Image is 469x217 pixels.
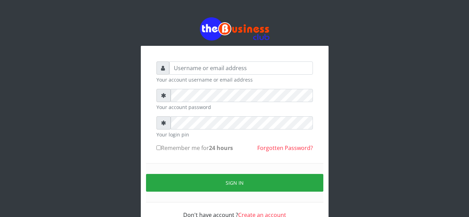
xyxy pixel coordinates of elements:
[169,61,313,75] input: Username or email address
[156,131,313,138] small: Your login pin
[257,144,313,152] a: Forgotten Password?
[156,103,313,111] small: Your account password
[156,144,233,152] label: Remember me for
[156,145,161,150] input: Remember me for24 hours
[209,144,233,152] b: 24 hours
[146,174,323,192] button: Sign in
[156,76,313,83] small: Your account username or email address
